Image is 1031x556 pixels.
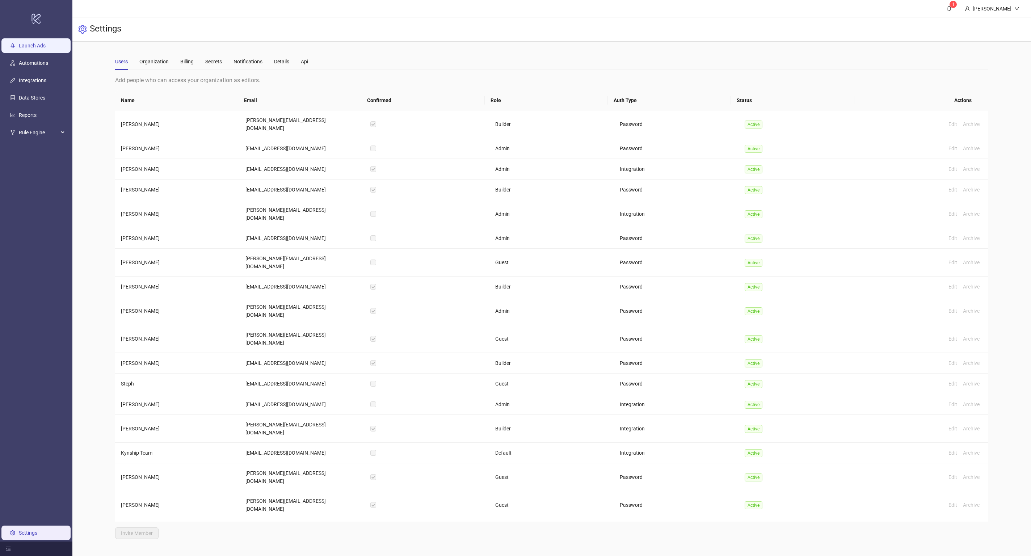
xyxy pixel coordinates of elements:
th: Actions [854,90,977,110]
span: Rule Engine [19,125,59,140]
td: [PERSON_NAME] [115,277,240,297]
button: Archive [960,501,982,509]
td: [PERSON_NAME] [115,249,240,277]
a: Reports [19,112,37,118]
td: Admin [489,297,614,325]
span: setting [78,25,87,34]
button: Archive [960,448,982,457]
span: Active [745,380,762,388]
td: [PERSON_NAME] [115,463,240,491]
button: Archive [960,473,982,481]
td: [PERSON_NAME][EMAIL_ADDRESS][DOMAIN_NAME] [240,297,365,325]
td: [PERSON_NAME] [115,519,240,547]
button: Archive [960,185,982,194]
td: [PERSON_NAME][EMAIL_ADDRESS][DOMAIN_NAME] [240,519,365,547]
td: [PERSON_NAME] [115,110,240,138]
td: Guest [489,249,614,277]
td: Password [614,277,739,297]
td: Integration [614,519,739,547]
td: Password [614,463,739,491]
sup: 1 [950,1,957,8]
button: Edit [946,400,960,409]
td: [EMAIL_ADDRESS][DOMAIN_NAME] [240,394,365,415]
td: [PERSON_NAME] [115,138,240,159]
th: Auth Type [608,90,731,110]
a: Automations [19,60,48,66]
td: Password [614,180,739,200]
span: Active [745,307,762,315]
span: menu-fold [6,546,11,551]
button: Invite Member [115,527,159,539]
td: Guest [489,325,614,353]
td: [EMAIL_ADDRESS][DOMAIN_NAME] [240,159,365,180]
td: Integration [614,159,739,180]
h3: Settings [90,23,121,35]
td: Default [489,443,614,463]
td: [PERSON_NAME][EMAIL_ADDRESS][DOMAIN_NAME] [240,325,365,353]
span: Active [745,259,762,267]
td: Integration [614,394,739,415]
td: Admin [489,200,614,228]
button: Archive [960,210,982,218]
span: Active [745,121,762,129]
td: Password [614,353,739,374]
span: Active [745,186,762,194]
td: [PERSON_NAME][EMAIL_ADDRESS][DOMAIN_NAME] [240,110,365,138]
a: Launch Ads [19,43,46,49]
td: Steph [115,374,240,394]
td: [EMAIL_ADDRESS][DOMAIN_NAME] [240,138,365,159]
button: Edit [946,234,960,243]
td: [PERSON_NAME][EMAIL_ADDRESS][DOMAIN_NAME] [240,249,365,277]
div: Users [115,58,128,66]
td: [PERSON_NAME] [115,297,240,325]
button: Edit [946,473,960,481]
td: [EMAIL_ADDRESS][DOMAIN_NAME] [240,277,365,297]
button: Archive [960,165,982,173]
th: Email [238,90,361,110]
span: Active [745,210,762,218]
button: Edit [946,258,960,267]
button: Archive [960,258,982,267]
span: Active [745,359,762,367]
td: Admin [489,394,614,415]
td: [PERSON_NAME] [115,325,240,353]
td: Password [614,325,739,353]
td: [PERSON_NAME] [115,180,240,200]
span: Active [745,235,762,243]
td: [PERSON_NAME][EMAIL_ADDRESS][DOMAIN_NAME] [240,415,365,443]
td: Integration [614,415,739,443]
td: Builder [489,415,614,443]
td: Admin [489,159,614,180]
div: Organization [139,58,169,66]
button: Archive [960,307,982,315]
td: [PERSON_NAME] [115,228,240,249]
td: Guest [489,491,614,519]
td: Admin [489,138,614,159]
div: Billing [180,58,194,66]
td: Guest [489,463,614,491]
td: Builder [489,353,614,374]
td: [PERSON_NAME][EMAIL_ADDRESS][DOMAIN_NAME] [240,463,365,491]
td: [PERSON_NAME] [115,200,240,228]
button: Edit [946,120,960,129]
td: Admin [489,228,614,249]
td: Integration [614,200,739,228]
span: Active [745,335,762,343]
td: [EMAIL_ADDRESS][DOMAIN_NAME] [240,443,365,463]
td: Guest [489,519,614,547]
button: Edit [946,144,960,153]
div: Details [274,58,289,66]
span: fork [10,130,15,135]
button: Edit [946,210,960,218]
td: [PERSON_NAME] [115,491,240,519]
button: Archive [960,234,982,243]
td: [PERSON_NAME] [115,353,240,374]
td: Builder [489,277,614,297]
span: Active [745,145,762,153]
td: Builder [489,180,614,200]
td: [EMAIL_ADDRESS][DOMAIN_NAME] [240,228,365,249]
td: Builder [489,110,614,138]
div: Secrets [205,58,222,66]
button: Archive [960,334,982,343]
div: Api [301,58,308,66]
